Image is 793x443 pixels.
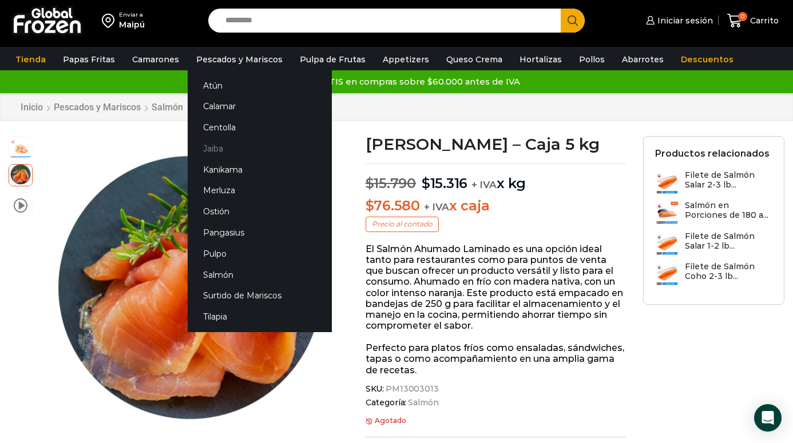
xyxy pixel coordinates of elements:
span: Categoría: [366,398,626,408]
p: El Salmón Ahumado Laminado es una opción ideal tanto para restaurantes como para puntos de venta ... [366,244,626,332]
p: x caja [366,198,626,214]
p: Perfecto para platos fríos como ensaladas, sándwiches, tapas o como acompañamiento en una amplia ... [366,342,626,376]
h3: Filete de Salmón Salar 1-2 lb... [685,232,772,251]
h3: Salmón en Porciones de 180 a... [685,201,772,220]
a: Pangasius [188,222,332,244]
img: address-field-icon.svg [102,11,119,30]
a: Pulpo [188,243,332,264]
a: Salmón en Porciones de 180 a... [655,201,772,225]
span: $ [422,175,430,191]
a: Tilapia [188,306,332,328]
a: Tienda [10,49,51,70]
a: Merluza [188,180,332,201]
span: $ [366,175,374,191]
a: Salmón [151,102,184,113]
p: Precio al contado [366,217,439,232]
a: Filete de Salmón Salar 2-3 lb... [655,170,772,195]
a: Queso Crema [441,49,508,70]
span: salmon-ahumado [9,163,32,186]
p: Agotado [366,417,626,425]
a: Papas Fritas [57,49,121,70]
a: Pescados y Mariscos [191,49,288,70]
span: + IVA [471,179,497,190]
span: PM13003013 [384,384,439,394]
span: SKU: [366,384,626,394]
a: Pescados y Mariscos [53,102,141,113]
span: Iniciar sesión [655,15,713,26]
a: Abarrotes [616,49,669,70]
a: Appetizers [377,49,435,70]
a: 0 Carrito [724,7,782,34]
span: + IVA [424,201,449,213]
span: salmon ahumado [9,137,32,159]
h1: [PERSON_NAME] – Caja 5 kg [366,136,626,152]
p: x kg [366,163,626,192]
a: Camarones [126,49,185,70]
a: Pulpa de Frutas [294,49,371,70]
a: Hortalizas [514,49,568,70]
a: Filete de Salmón Salar 1-2 lb... [655,232,772,256]
h3: Filete de Salmón Salar 2-3 lb... [685,170,772,190]
div: Enviar a [119,11,145,19]
span: 0 [738,12,747,21]
a: Ostión [188,201,332,222]
a: Jaiba [188,138,332,159]
a: Descuentos [675,49,739,70]
h2: Productos relacionados [655,148,770,159]
div: Open Intercom Messenger [754,404,782,432]
bdi: 15.316 [422,175,467,191]
button: Search button [561,9,585,33]
img: salmon-ahumado [38,136,342,439]
a: Salmón [406,398,438,408]
bdi: 76.580 [366,197,420,214]
a: Atún [188,75,332,96]
a: Salmón [188,264,332,285]
a: Kanikama [188,159,332,180]
span: Carrito [747,15,779,26]
a: Centolla [188,117,332,138]
h3: Filete de Salmón Coho 2-3 lb... [685,262,772,281]
a: Surtido de Mariscos [188,285,332,306]
bdi: 15.790 [366,175,416,191]
nav: Breadcrumb [20,102,184,113]
a: Filete de Salmón Coho 2-3 lb... [655,262,772,286]
a: Inicio [20,102,43,113]
div: 2 / 3 [38,136,342,439]
a: Pollos [573,49,610,70]
a: Iniciar sesión [643,9,713,32]
a: Calamar [188,96,332,117]
div: Maipú [119,19,145,30]
span: $ [366,197,374,214]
